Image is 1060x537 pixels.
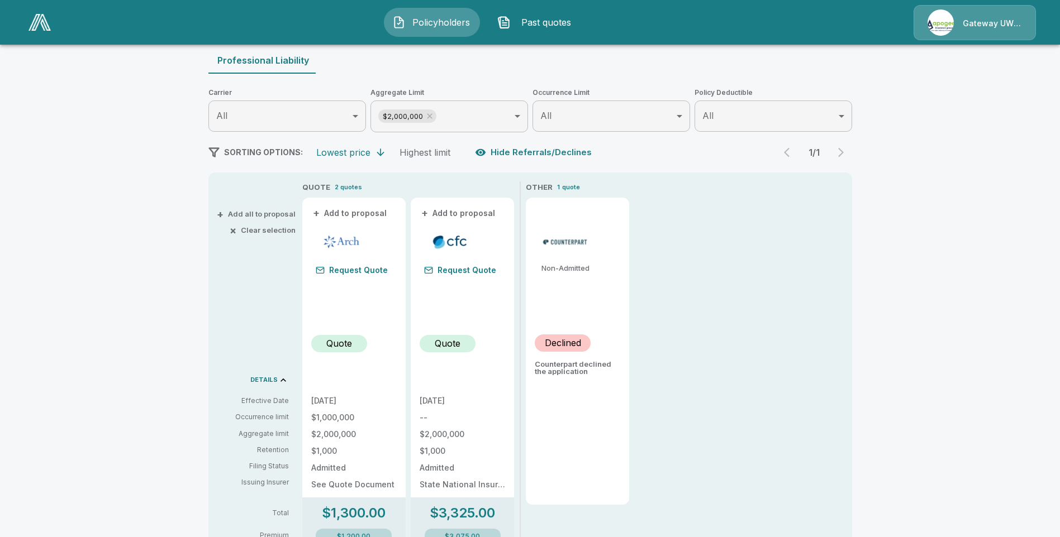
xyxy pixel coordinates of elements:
span: All [216,110,227,121]
p: $1,300.00 [322,506,386,520]
span: $2,000,000 [378,110,427,123]
p: OTHER [526,182,553,193]
p: Quote [326,337,352,350]
button: Past quotes IconPast quotes [489,8,585,37]
img: counterpartmpl [539,233,591,250]
span: Past quotes [515,16,577,29]
img: Past quotes Icon [497,16,511,29]
span: + [421,209,428,217]
p: 1 [557,183,560,192]
button: Professional Liability [208,47,318,74]
img: AA Logo [28,14,51,31]
p: See Quote Document [311,481,397,488]
p: quote [562,183,580,192]
p: Non-Admitted [541,265,620,272]
span: SORTING OPTIONS: [224,147,303,157]
p: Admitted [420,464,505,472]
span: Occurrence Limit [533,87,690,98]
button: +Add to proposal [420,207,498,219]
span: Policy Deductible [695,87,852,98]
p: $1,000,000 [311,414,397,421]
button: ×Clear selection [232,227,296,234]
button: Hide Referrals/Declines [473,142,596,163]
p: QUOTE [302,182,330,193]
p: Aggregate limit [217,429,289,439]
button: Request Quote [311,262,392,278]
div: Lowest price [316,147,370,158]
p: Effective Date [217,396,289,406]
p: Counterpart declined the application [535,361,620,375]
button: +Add to proposal [311,207,389,219]
button: Request Quote [420,262,501,278]
span: Aggregate Limit [370,87,528,98]
p: Declined [545,336,581,349]
span: Policyholders [410,16,472,29]
span: Carrier [208,87,366,98]
div: Highest limit [400,147,450,158]
span: × [230,227,236,234]
p: [DATE] [311,397,397,405]
p: Issuing Insurer [217,477,289,487]
span: + [313,209,320,217]
img: archmpl [316,233,368,250]
p: DETAILS [250,377,278,383]
p: $1,000 [311,447,397,455]
p: $1,000 [420,447,505,455]
p: 1 / 1 [803,148,825,157]
p: $2,000,000 [420,430,505,438]
p: State National Insurance Company Inc. [420,481,505,488]
p: Retention [217,445,289,455]
p: Quote [435,337,460,350]
p: -- [420,414,505,421]
img: Policyholders Icon [392,16,406,29]
button: Policyholders IconPolicyholders [384,8,480,37]
p: Admitted [311,464,397,472]
p: $2,000,000 [311,430,397,438]
p: [DATE] [420,397,505,405]
p: Occurrence limit [217,412,289,422]
button: +Add all to proposal [219,210,296,218]
p: Total [217,510,298,516]
img: cfcmpl [424,233,476,250]
p: Filing Status [217,461,289,471]
span: + [217,210,224,218]
p: $3,325.00 [430,506,495,520]
span: All [702,110,714,121]
div: $2,000,000 [378,109,436,123]
p: 2 quotes [335,183,362,192]
span: All [540,110,552,121]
